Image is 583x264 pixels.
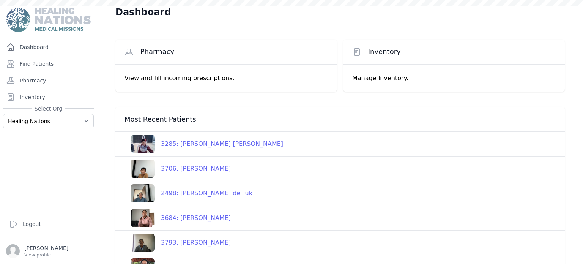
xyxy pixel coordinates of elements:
div: 3706: [PERSON_NAME] [155,164,231,173]
p: View profile [24,252,68,258]
div: 2498: [PERSON_NAME] de Tuk [155,189,252,198]
a: Inventory [3,90,94,105]
a: 3285: [PERSON_NAME] [PERSON_NAME] [124,135,283,153]
span: Select Org [32,105,65,112]
img: 6v3hQTkhAAAAJXRFWHRkYXRlOmNyZWF0ZQAyMDI1LTA2LTIzVDE0OjU5OjAyKzAwOjAwYFajVQAAACV0RVh0ZGF0ZTptb2RpZ... [131,184,155,202]
div: 3793: [PERSON_NAME] [155,238,231,247]
a: 3706: [PERSON_NAME] [124,160,231,178]
a: 2498: [PERSON_NAME] de Tuk [124,184,252,202]
a: Logout [6,217,91,232]
a: [PERSON_NAME] View profile [6,244,91,258]
span: Most Recent Patients [124,115,196,124]
img: aUwAAACV0RVh0ZGF0ZTpjcmVhdGUAMjAyNS0wNi0yNFQxNToyNzowNyswMDowMCXziDIAAAAldEVYdGRhdGU6bW9kaWZ5ADIw... [131,234,155,252]
img: 7eyEB7o1KaxnG+bPjJxT7R2DhJI9Yh1vl6XcgpYmPLC8Klhp5Siu1uz3e+810+9TOfZFI3+HZeQK9gdP8PZZo57Ad+YlAAAAA... [131,160,155,178]
a: Inventory Manage Inventory. [343,40,565,92]
p: Manage Inventory. [352,74,556,83]
img: Medical Missions EMR [6,8,90,32]
div: 3285: [PERSON_NAME] [PERSON_NAME] [155,139,283,149]
p: [PERSON_NAME] [24,244,68,252]
a: 3684: [PERSON_NAME] [124,209,231,227]
a: Pharmacy [3,73,94,88]
div: 3684: [PERSON_NAME] [155,213,231,223]
img: hzQAAAAldEVYdGRhdGU6bW9kaWZ5ADIwMjUtMDYtMTJUMTQ6MjI6MDIrMDA6MDA9Ij+IAAAAAElFTkSuQmCC [131,209,155,227]
a: Pharmacy View and fill incoming prescriptions. [115,40,337,92]
h1: Dashboard [115,6,171,18]
span: Pharmacy [140,47,175,56]
a: Find Patients [3,56,94,71]
a: Dashboard [3,40,94,55]
p: View and fill incoming prescriptions. [124,74,328,83]
a: 3793: [PERSON_NAME] [124,234,231,252]
span: Inventory [368,47,401,56]
img: zNjziczBmPhhTDIf3xgK2NTXr9AfWgz2jcYzAaUvV6DIY1ZVlSVB5b6BsbXG7f+P8BLbawEAY8pqkAAAAldEVYdGRhdGU6Y3J... [131,135,155,153]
